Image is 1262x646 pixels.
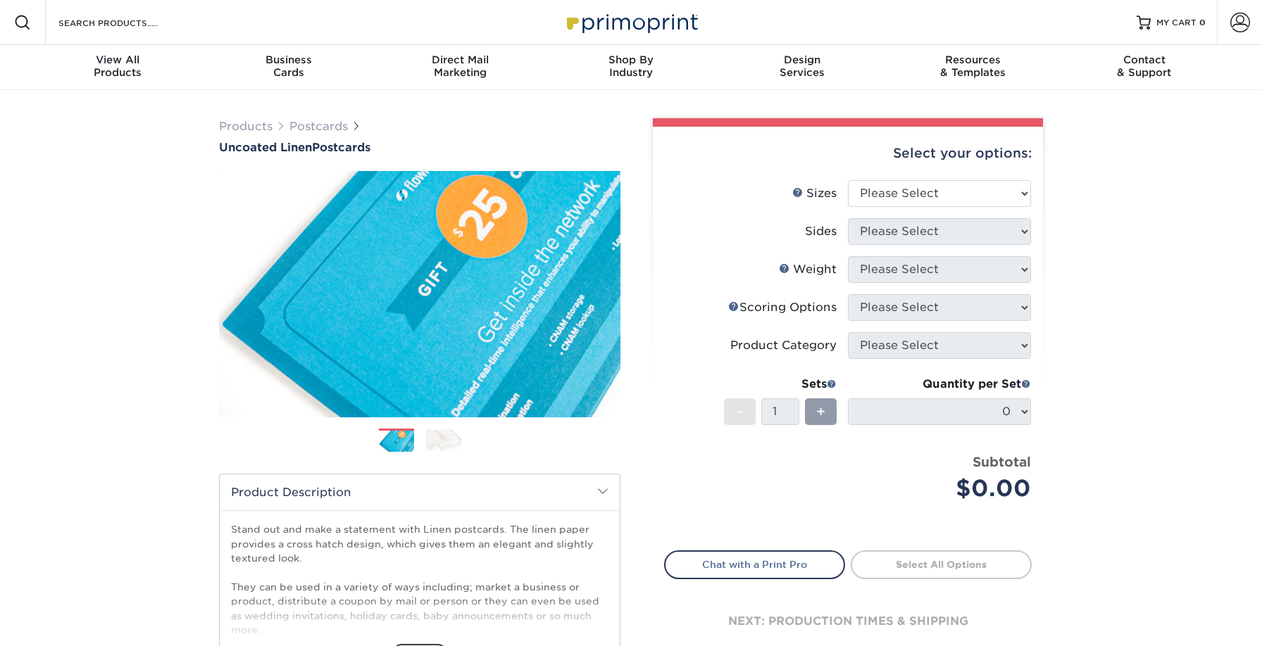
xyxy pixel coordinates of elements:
[887,53,1058,79] div: & Templates
[32,45,204,90] a: View AllProducts
[546,53,717,66] span: Shop By
[792,185,837,202] div: Sizes
[887,45,1058,90] a: Resources& Templates
[219,120,273,133] a: Products
[32,53,204,66] span: View All
[737,401,743,422] span: -
[730,337,837,354] div: Product Category
[219,141,620,154] a: Uncoated LinenPostcards
[851,550,1032,578] a: Select All Options
[848,376,1031,393] div: Quantity per Set
[1058,53,1230,79] div: & Support
[716,53,887,79] div: Services
[219,156,620,433] img: Uncoated Linen 01
[220,474,620,510] h2: Product Description
[716,45,887,90] a: DesignServices
[724,376,837,393] div: Sets
[858,471,1031,505] div: $0.00
[664,127,1032,180] div: Select your options:
[57,14,194,31] input: SEARCH PRODUCTS.....
[375,53,546,66] span: Direct Mail
[204,45,375,90] a: BusinessCards
[32,53,204,79] div: Products
[219,141,312,154] span: Uncoated Linen
[716,53,887,66] span: Design
[728,299,837,316] div: Scoring Options
[375,53,546,79] div: Marketing
[204,53,375,66] span: Business
[561,7,701,37] img: Primoprint
[219,141,620,154] h1: Postcards
[546,53,717,79] div: Industry
[664,550,845,578] a: Chat with a Print Pro
[973,454,1031,469] strong: Subtotal
[1058,53,1230,66] span: Contact
[816,401,825,422] span: +
[1156,17,1197,29] span: MY CART
[546,45,717,90] a: Shop ByIndustry
[779,261,837,278] div: Weight
[1199,18,1206,27] span: 0
[805,223,837,240] div: Sides
[1058,45,1230,90] a: Contact& Support
[426,429,461,451] img: Postcards 02
[375,45,546,90] a: Direct MailMarketing
[887,53,1058,66] span: Resources
[204,53,375,79] div: Cards
[379,429,414,454] img: Postcards 01
[289,120,348,133] a: Postcards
